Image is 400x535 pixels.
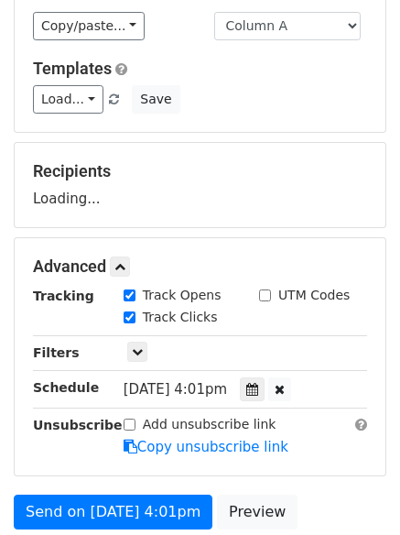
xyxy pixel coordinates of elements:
[33,380,99,395] strong: Schedule
[33,289,94,303] strong: Tracking
[33,257,367,277] h5: Advanced
[124,381,227,398] span: [DATE] 4:01pm
[278,286,350,305] label: UTM Codes
[217,495,297,530] a: Preview
[308,447,400,535] iframe: Chat Widget
[33,161,367,181] h5: Recipients
[33,345,80,360] strong: Filters
[33,161,367,209] div: Loading...
[33,59,112,78] a: Templates
[143,308,218,327] label: Track Clicks
[124,439,288,455] a: Copy unsubscribe link
[14,495,212,530] a: Send on [DATE] 4:01pm
[132,85,179,114] button: Save
[33,85,103,114] a: Load...
[143,286,222,305] label: Track Opens
[33,418,123,432] strong: Unsubscribe
[33,12,145,40] a: Copy/paste...
[143,415,276,434] label: Add unsubscribe link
